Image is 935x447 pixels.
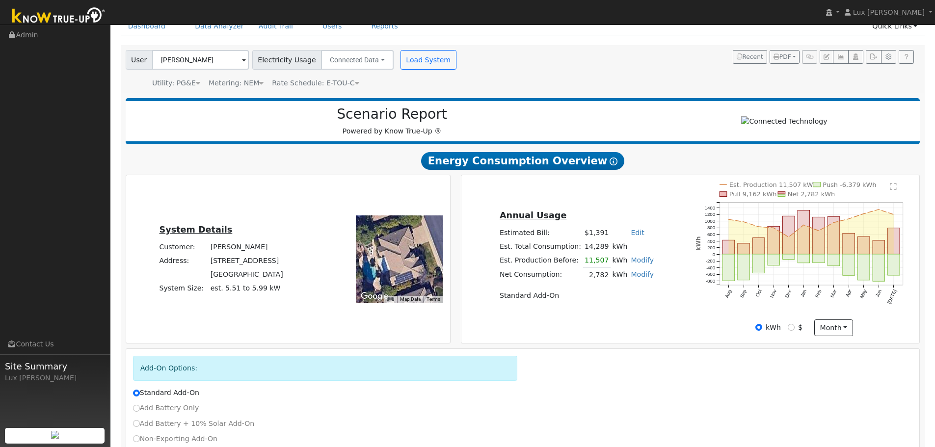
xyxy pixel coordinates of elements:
[798,254,809,263] rect: onclick=""
[863,213,865,215] circle: onclick=""
[890,183,897,190] text: 
[611,240,656,254] td: kWh
[848,50,863,64] button: Login As
[133,403,199,413] label: Add Battery Only
[707,225,716,231] text: 800
[729,190,777,198] text: Pull 9,162 kWh
[707,245,716,250] text: 200
[828,216,840,254] rect: onclick=""
[773,227,775,229] circle: onclick=""
[753,238,765,254] rect: onclick=""
[706,258,716,263] text: -200
[705,211,716,217] text: 1200
[774,53,791,60] span: PDF
[859,289,868,299] text: May
[158,282,209,295] td: System Size:
[738,254,749,280] rect: onclick=""
[187,17,251,35] a: Data Analyzer
[160,225,233,235] u: System Details
[833,222,835,224] circle: onclick=""
[739,289,748,299] text: Sep
[784,289,793,299] text: Dec
[152,50,249,70] input: Select a User
[133,388,199,398] label: Standard Add-On
[833,50,848,64] button: Multi-Series Graph
[848,218,850,220] circle: onclick=""
[152,78,200,88] div: Utility: PG&E
[766,322,781,333] label: kWh
[798,210,809,254] rect: onclick=""
[865,17,925,35] a: Quick Links
[713,252,716,257] text: 0
[133,434,217,444] label: Non-Exporting Add-On
[133,390,140,396] input: Standard Add-On
[769,289,777,299] text: Nov
[272,79,359,87] span: Alias: H2ETOUCN
[209,282,285,295] td: System Size
[733,50,767,64] button: Recent
[158,254,209,267] td: Address:
[707,232,716,237] text: 600
[631,270,654,278] a: Modify
[813,217,825,254] rect: onclick=""
[611,254,629,268] td: kWh
[421,152,624,170] span: Energy Consumption Overview
[209,268,285,282] td: [GEOGRAPHIC_DATA]
[858,237,870,254] rect: onclick=""
[888,228,900,254] rect: onclick=""
[211,284,281,292] span: est. 5.51 to 5.99 kW
[843,254,855,275] rect: onclick=""
[873,254,884,281] rect: onclick=""
[209,78,264,88] div: Metering: NEM
[881,50,896,64] button: Settings
[158,240,209,254] td: Customer:
[722,240,734,254] rect: onclick=""
[705,205,716,210] text: 1400
[135,106,648,123] h2: Scenario Report
[133,405,140,412] input: Add Battery Only
[886,289,898,305] text: [DATE]
[875,289,883,298] text: Jun
[500,210,566,220] u: Annual Usage
[755,324,762,331] input: kWh
[126,50,153,70] span: User
[738,243,749,254] rect: onclick=""
[743,221,745,223] circle: onclick=""
[853,8,925,16] span: Lux [PERSON_NAME]
[631,256,654,264] a: Modify
[814,319,853,336] button: month
[788,190,835,198] text: Net 2,782 kWh
[133,435,140,442] input: Non-Exporting Add-On
[818,230,820,232] circle: onclick=""
[707,238,716,244] text: 400
[706,271,716,277] text: -600
[843,233,855,254] rect: onclick=""
[400,296,421,303] button: Map Data
[768,226,779,254] rect: onclick=""
[800,289,808,298] text: Jan
[498,289,655,302] td: Standard Add-On
[813,254,825,263] rect: onclick=""
[820,50,833,64] button: Edit User
[845,289,853,298] text: Apr
[251,17,300,35] a: Audit Trail
[706,278,716,284] text: -800
[788,324,795,331] input: $
[768,254,779,265] rect: onclick=""
[706,265,716,270] text: -400
[798,322,802,333] label: $
[427,296,440,302] a: Terms
[364,17,405,35] a: Reports
[873,240,884,254] rect: onclick=""
[358,290,391,303] img: Google
[858,254,870,280] rect: onclick=""
[899,50,914,64] a: Help Link
[878,209,880,210] circle: onclick=""
[728,218,730,220] circle: onclick=""
[829,289,838,299] text: Mar
[893,213,895,215] circle: onclick=""
[705,218,716,224] text: 1000
[498,254,583,268] td: Est. Production Before:
[611,268,629,282] td: kWh
[724,289,732,298] text: Aug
